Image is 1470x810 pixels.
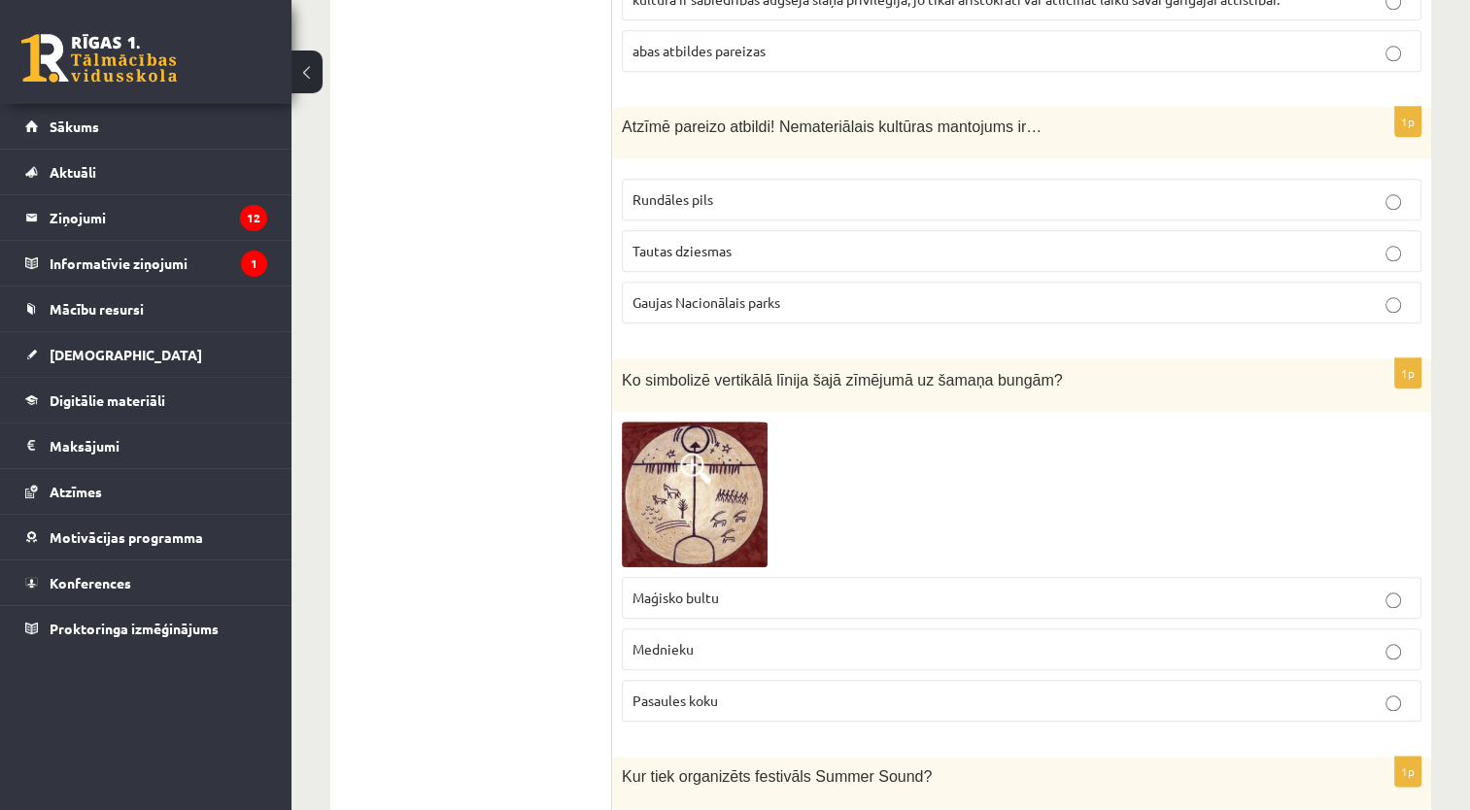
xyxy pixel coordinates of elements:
[50,620,219,637] span: Proktoringa izmēģinājums
[240,205,267,231] i: 12
[1385,695,1401,711] input: Pasaules koku
[1385,644,1401,659] input: Mednieku
[1394,357,1421,388] p: 1p
[622,768,932,785] span: Kur tiek organizēts festivāls Summer Sound?
[25,560,267,605] a: Konferences
[25,378,267,422] a: Digitālie materiāli
[25,104,267,149] a: Sākums
[50,483,102,500] span: Atzīmes
[25,515,267,559] a: Motivācijas programma
[50,118,99,135] span: Sākums
[1385,194,1401,210] input: Rundāles pils
[50,391,165,409] span: Digitālie materiāli
[21,34,177,83] a: Rīgas 1. Tālmācības vidusskola
[1385,246,1401,261] input: Tautas dziesmas
[622,422,768,567] img: 1.jpg
[632,190,713,208] span: Rundāles pils
[632,692,718,709] span: Pasaules koku
[1385,46,1401,61] input: abas atbildes pareizas
[632,293,780,311] span: Gaujas Nacionālais parks
[25,423,267,468] a: Maksājumi
[50,241,267,286] legend: Informatīvie ziņojumi
[1394,106,1421,137] p: 1p
[50,163,96,181] span: Aktuāli
[632,589,719,606] span: Maģisko bultu
[50,528,203,546] span: Motivācijas programma
[25,606,267,651] a: Proktoringa izmēģinājums
[632,640,694,658] span: Mednieku
[50,574,131,591] span: Konferences
[50,300,144,318] span: Mācību resursi
[50,423,267,468] legend: Maksājumi
[50,195,267,240] legend: Ziņojumi
[1385,297,1401,313] input: Gaujas Nacionālais parks
[25,287,267,331] a: Mācību resursi
[50,346,202,363] span: [DEMOGRAPHIC_DATA]
[25,195,267,240] a: Ziņojumi12
[241,251,267,277] i: 1
[25,332,267,377] a: [DEMOGRAPHIC_DATA]
[25,469,267,514] a: Atzīmes
[622,372,1063,388] span: Ko simbolizē vertikālā līnija šajā zīmējumā uz šamaņa bungām?
[632,42,766,59] span: abas atbildes pareizas
[25,241,267,286] a: Informatīvie ziņojumi1
[1385,592,1401,608] input: Maģisko bultu
[632,242,732,259] span: Tautas dziesmas
[1394,756,1421,787] p: 1p
[622,118,1042,135] span: Atzīmē pareizo atbildi! Nemateriālais kultūras mantojums ir…
[25,150,267,194] a: Aktuāli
